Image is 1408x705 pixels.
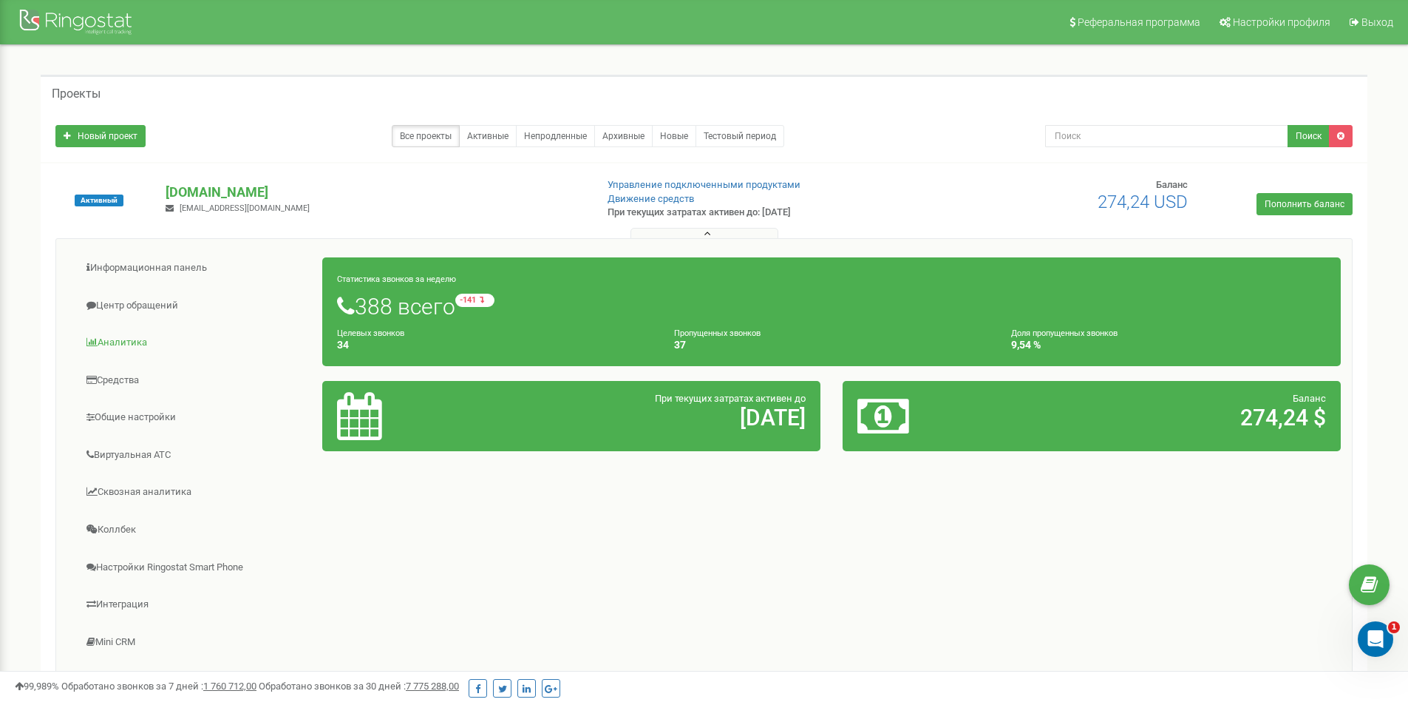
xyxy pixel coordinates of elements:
a: Коллбек [67,512,323,548]
span: Обработано звонков за 30 дней : [259,681,459,692]
iframe: Intercom live chat [1358,621,1393,657]
small: Доля пропущенных звонков [1011,328,1118,338]
h4: 34 [337,340,652,351]
a: Активные [459,125,517,147]
a: Mini CRM [67,624,323,661]
a: Коллтрекинг [67,661,323,698]
a: Новые [652,125,696,147]
span: 274,24 USD [1098,192,1188,212]
p: [DOMAIN_NAME] [166,183,583,202]
a: Тестовый период [696,125,784,147]
a: Центр обращений [67,288,323,324]
a: Сквозная аналитика [67,474,323,510]
h4: 9,54 % [1011,340,1326,351]
small: -141 [455,294,494,307]
h4: 37 [674,340,989,351]
span: Обработано звонков за 7 дней : [61,681,256,692]
a: Интеграция [67,587,323,623]
a: Средства [67,362,323,399]
a: Архивные [594,125,653,147]
a: Аналитика [67,325,323,361]
u: 7 775 288,00 [406,681,459,692]
a: Настройки Ringostat Smart Phone [67,550,323,586]
h2: 274,24 $ [1021,405,1326,430]
h5: Проекты [52,87,101,101]
a: Все проекты [392,125,460,147]
span: Настройки профиля [1233,16,1330,28]
span: 99,989% [15,681,59,692]
input: Поиск [1045,125,1288,147]
small: Целевых звонков [337,328,404,338]
span: [EMAIL_ADDRESS][DOMAIN_NAME] [180,203,310,213]
a: Пополнить баланс [1256,193,1353,215]
a: Общие настройки [67,399,323,436]
u: 1 760 712,00 [203,681,256,692]
span: Баланс [1293,393,1326,404]
button: Поиск [1288,125,1330,147]
span: Баланс [1156,179,1188,190]
small: Пропущенных звонков [674,328,761,338]
a: Управление подключенными продуктами [608,179,800,190]
span: При текущих затратах активен до [655,393,806,404]
h2: [DATE] [500,405,806,430]
h1: 388 всего [337,294,1326,319]
a: Информационная панель [67,250,323,286]
a: Виртуальная АТС [67,437,323,473]
a: Новый проект [55,125,146,147]
small: Статистика звонков за неделю [337,274,456,284]
p: При текущих затратах активен до: [DATE] [608,206,915,220]
span: Реферальная программа [1078,16,1200,28]
a: Движение средств [608,193,694,204]
span: Активный [75,195,123,206]
span: 1 [1388,621,1400,633]
a: Непродленные [516,125,595,147]
span: Выход [1361,16,1393,28]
